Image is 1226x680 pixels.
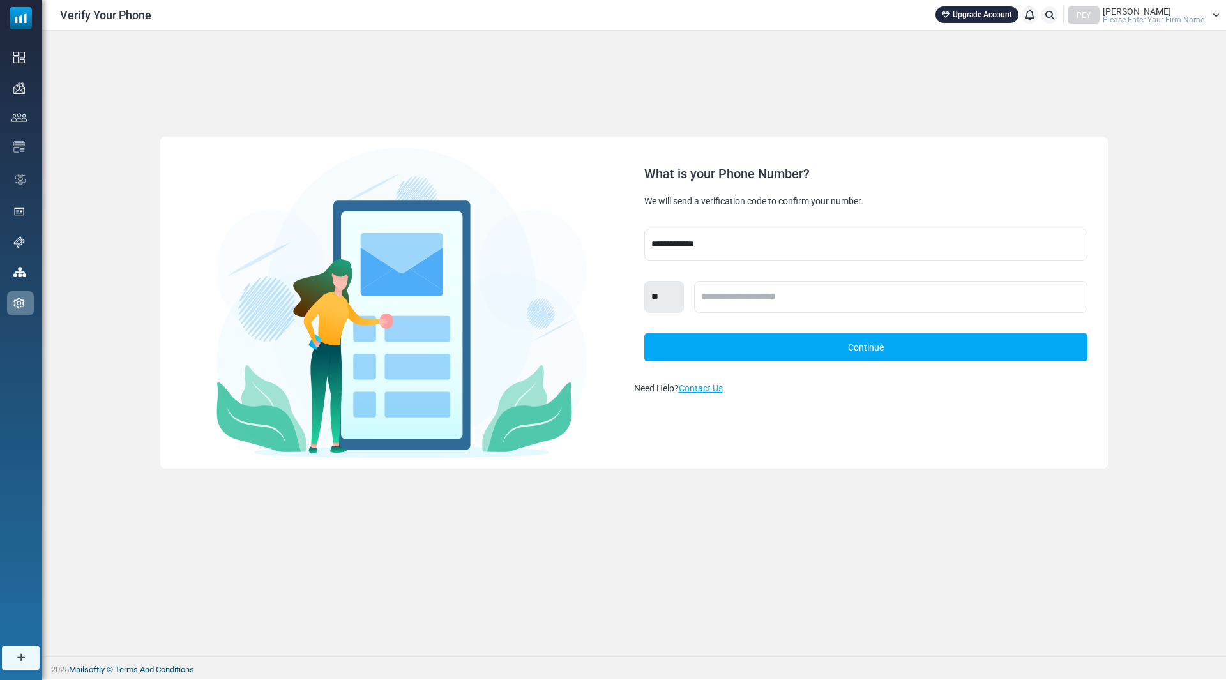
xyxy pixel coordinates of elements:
[115,665,194,674] span: translation missing: en.layouts.footer.terms_and_conditions
[42,656,1226,679] footer: 2025
[13,52,25,63] img: dashboard-icon.svg
[10,7,32,29] img: mailsoftly_icon_blue_white.svg
[634,382,1098,395] div: Need Help?
[11,113,27,122] img: contacts-icon.svg
[13,172,27,186] img: workflow.svg
[115,665,194,674] a: Terms And Conditions
[644,333,1087,361] a: Continue
[13,141,25,153] img: email-templates-icon.svg
[1068,6,1100,24] div: PEY
[1068,6,1220,24] a: PEY [PERSON_NAME] Please Enter Your Firm Name
[13,206,25,217] img: landing_pages.svg
[60,6,151,24] span: Verify Your Phone
[1103,16,1204,24] span: Please Enter Your Firm Name
[935,6,1018,23] a: Upgrade Account
[679,383,723,393] a: Contact Us
[1103,7,1171,16] span: [PERSON_NAME]
[13,82,25,94] img: campaigns-icon.png
[13,298,25,309] img: settings-icon.svg
[69,665,113,674] a: Mailsoftly ©
[644,167,1087,180] div: What is your Phone Number?
[644,195,1087,208] div: We will send a verification code to confirm your number.
[13,236,25,248] img: support-icon.svg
